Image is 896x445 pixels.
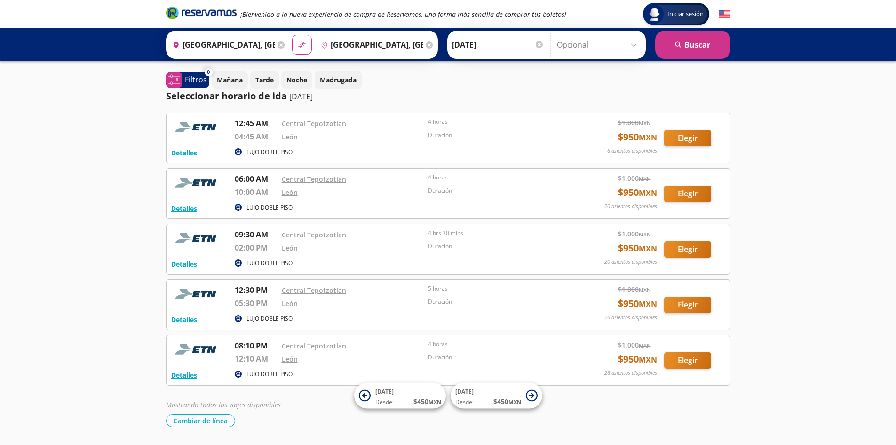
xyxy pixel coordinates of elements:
span: $ 450 [413,396,441,406]
button: Madrugada [315,71,362,89]
p: 20 asientos disponibles [604,258,657,266]
span: $ 950 [618,297,657,311]
p: Duración [428,131,570,139]
p: 02:00 PM [235,242,277,253]
span: $ 450 [493,396,521,406]
input: Buscar Destino [317,33,423,57]
p: Seleccionar horario de ida [166,89,287,103]
a: Central Tepotzotlan [282,175,346,184]
p: LUJO DOBLE PISO [246,148,293,156]
p: 4 horas [428,118,570,126]
button: Elegir [664,186,711,202]
p: Duración [428,242,570,251]
small: MXN [639,243,657,254]
p: 05:30 PM [235,298,277,309]
p: 4 hrs 30 mins [428,229,570,237]
img: RESERVAMOS [171,284,223,303]
p: 09:30 AM [235,229,277,240]
button: Elegir [664,130,711,146]
p: 12:30 PM [235,284,277,296]
a: Central Tepotzotlan [282,119,346,128]
input: Elegir Fecha [452,33,544,57]
small: MXN [639,355,657,365]
p: 06:00 AM [235,173,277,185]
p: 12:10 AM [235,353,277,364]
span: Desde: [375,398,394,406]
span: $ 1,000 [618,340,651,350]
p: 08:10 PM [235,340,277,351]
p: 10:00 AM [235,186,277,198]
p: Duración [428,298,570,306]
small: MXN [639,188,657,198]
p: Noche [286,75,307,85]
img: RESERVAMOS [171,229,223,248]
a: Brand Logo [166,6,237,23]
span: [DATE] [375,388,394,396]
p: 20 asientos disponibles [604,202,657,210]
button: Detalles [171,259,197,269]
button: 0Filtros [166,72,209,88]
p: Tarde [255,75,274,85]
span: $ 950 [618,130,657,144]
p: 16 asientos disponibles [604,314,657,322]
small: MXN [639,120,651,127]
em: ¡Bienvenido a la nueva experiencia de compra de Reservamos, una forma más sencilla de comprar tus... [240,10,566,19]
img: RESERVAMOS [171,118,223,137]
button: Tarde [250,71,279,89]
span: [DATE] [455,388,474,396]
a: León [282,299,298,308]
a: Central Tepotzotlan [282,286,346,295]
span: $ 1,000 [618,173,651,183]
a: Central Tepotzotlan [282,341,346,350]
span: $ 1,000 [618,229,651,239]
p: LUJO DOBLE PISO [246,315,293,323]
small: MXN [428,398,441,405]
p: Madrugada [320,75,357,85]
button: Detalles [171,148,197,158]
span: 0 [207,68,210,76]
span: $ 1,000 [618,284,651,294]
small: MXN [639,286,651,293]
small: MXN [639,342,651,349]
button: [DATE]Desde:$450MXN [451,383,542,409]
p: Duración [428,186,570,195]
button: Cambiar de línea [166,414,235,427]
p: LUJO DOBLE PISO [246,203,293,212]
p: 04:45 AM [235,131,277,142]
button: English [719,8,730,20]
small: MXN [508,398,521,405]
a: León [282,132,298,141]
p: 4 horas [428,340,570,348]
p: 12:45 AM [235,118,277,129]
button: Elegir [664,352,711,369]
img: RESERVAMOS [171,340,223,359]
small: MXN [639,299,657,309]
span: Iniciar sesión [664,9,707,19]
img: RESERVAMOS [171,173,223,192]
p: Mañana [217,75,243,85]
button: Elegir [664,297,711,313]
input: Buscar Origen [169,33,275,57]
button: Detalles [171,203,197,213]
p: LUJO DOBLE PISO [246,370,293,379]
a: León [282,243,298,252]
span: $ 1,000 [618,118,651,128]
small: MXN [639,231,651,238]
small: MXN [639,175,651,182]
a: León [282,188,298,197]
p: 5 horas [428,284,570,293]
a: Central Tepotzotlan [282,230,346,239]
span: $ 950 [618,186,657,200]
button: [DATE]Desde:$450MXN [354,383,446,409]
em: Mostrando todos los viajes disponibles [166,400,281,409]
button: Detalles [171,370,197,380]
p: 8 asientos disponibles [607,147,657,155]
i: Brand Logo [166,6,237,20]
button: Elegir [664,241,711,258]
button: Buscar [655,31,730,59]
span: $ 950 [618,352,657,366]
p: LUJO DOBLE PISO [246,259,293,267]
input: Opcional [557,33,641,57]
button: Mañana [212,71,248,89]
a: León [282,355,298,364]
